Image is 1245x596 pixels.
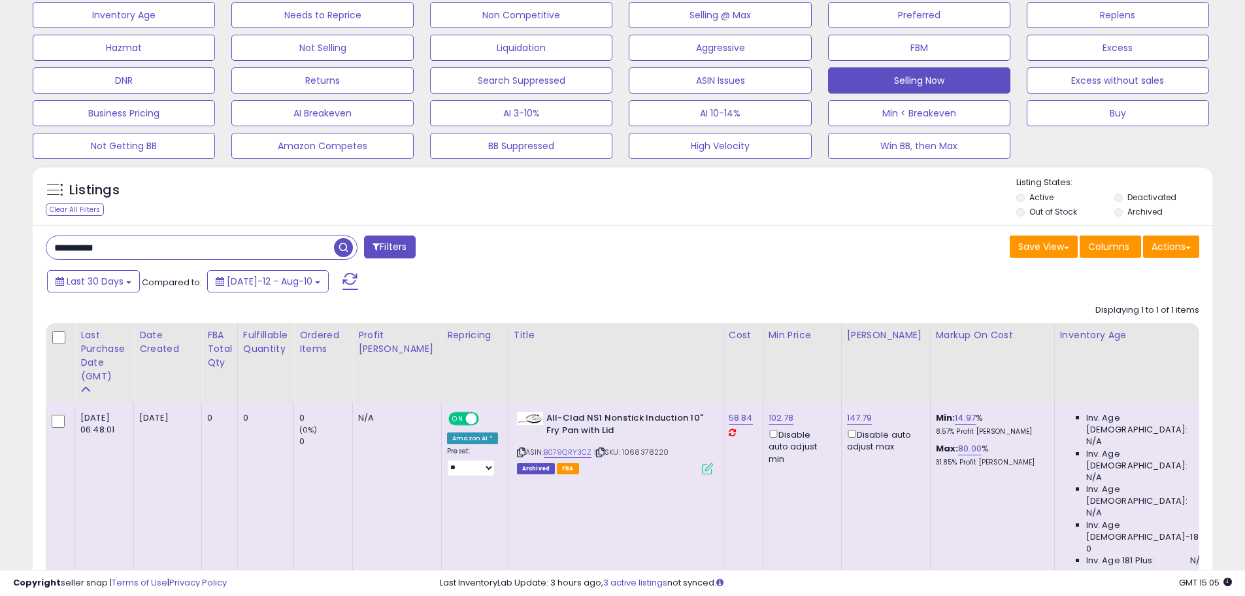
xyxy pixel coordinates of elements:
[594,447,669,457] span: | SKU: 1068378220
[828,35,1010,61] button: FBM
[207,328,232,370] div: FBA Total Qty
[936,443,1044,467] div: %
[430,35,612,61] button: Liquidation
[1060,328,1210,342] div: Inventory Age
[430,100,612,126] button: AI 3-10%
[243,328,288,356] div: Fulfillable Quantity
[447,447,498,476] div: Preset:
[139,328,196,356] div: Date Created
[231,100,414,126] button: AI Breakeven
[1190,555,1206,567] span: N/A
[603,576,667,589] a: 3 active listings
[447,328,503,342] div: Repricing
[299,328,347,356] div: Ordered Items
[629,100,811,126] button: AI 10-14%
[33,35,215,61] button: Hazmat
[33,67,215,94] button: DNR
[828,2,1010,28] button: Preferred
[477,413,498,425] span: OFF
[1029,206,1077,217] label: Out of Stock
[1027,35,1209,61] button: Excess
[930,323,1054,402] th: The percentage added to the cost of goods (COGS) that forms the calculator for Min & Max prices.
[69,181,120,200] h5: Listings
[629,2,811,28] button: Selling @ Max
[517,412,713,473] div: ASIN:
[1080,236,1141,258] button: Columns
[1086,507,1102,519] span: N/A
[729,328,757,342] div: Cost
[1095,304,1199,317] div: Displaying 1 to 1 of 1 items
[1086,412,1206,436] span: Inv. Age [DEMOGRAPHIC_DATA]:
[13,577,227,589] div: seller snap | |
[80,328,128,383] div: Last Purchase Date (GMT)
[231,133,414,159] button: Amazon Competes
[729,412,753,425] a: 58.84
[629,133,811,159] button: High Velocity
[828,67,1010,94] button: Selling Now
[557,463,579,474] span: FBA
[13,576,61,589] strong: Copyright
[80,412,124,436] div: [DATE] 06:48:01
[33,2,215,28] button: Inventory Age
[231,2,414,28] button: Needs to Reprice
[142,276,202,289] span: Compared to:
[299,425,318,435] small: (0%)
[358,328,436,356] div: Profit [PERSON_NAME]
[936,427,1044,436] p: 8.57% Profit [PERSON_NAME]
[517,412,543,425] img: 31l35THoRDL._SL40_.jpg
[629,35,811,61] button: Aggressive
[1086,543,1091,555] span: 0
[544,447,592,458] a: B079QRY3CZ
[1010,236,1078,258] button: Save View
[112,576,167,589] a: Terms of Use
[1088,240,1129,253] span: Columns
[430,67,612,94] button: Search Suppressed
[1016,177,1212,189] p: Listing States:
[1143,236,1199,258] button: Actions
[207,412,227,424] div: 0
[629,67,811,94] button: ASIN Issues
[1027,67,1209,94] button: Excess without sales
[46,203,104,216] div: Clear All Filters
[769,427,831,465] div: Disable auto adjust min
[430,2,612,28] button: Non Competitive
[139,412,191,424] div: [DATE]
[1086,448,1206,472] span: Inv. Age [DEMOGRAPHIC_DATA]:
[33,100,215,126] button: Business Pricing
[447,432,498,444] div: Amazon AI *
[430,133,612,159] button: BB Suppressed
[1127,206,1163,217] label: Archived
[847,427,920,453] div: Disable auto adjust max
[33,133,215,159] button: Not Getting BB
[955,412,976,425] a: 14.97
[67,275,124,288] span: Last 30 Days
[364,236,415,258] button: Filters
[169,576,227,589] a: Privacy Policy
[231,67,414,94] button: Returns
[769,412,794,425] a: 102.78
[847,328,925,342] div: [PERSON_NAME]
[546,412,705,440] b: All-Clad NS1 Nonstick Induction 10" Fry Pan with Lid
[1027,2,1209,28] button: Replens
[1086,436,1102,447] span: N/A
[769,328,836,342] div: Min Price
[828,100,1010,126] button: Min < Breakeven
[936,412,1044,436] div: %
[1179,576,1232,589] span: 2025-09-10 15:05 GMT
[243,412,284,424] div: 0
[1086,555,1155,567] span: Inv. Age 181 Plus:
[517,463,555,474] span: Listings that have been deleted from Seller Central
[1027,100,1209,126] button: Buy
[847,412,872,425] a: 147.79
[1127,192,1176,203] label: Deactivated
[231,35,414,61] button: Not Selling
[299,412,352,424] div: 0
[936,458,1044,467] p: 31.85% Profit [PERSON_NAME]
[828,133,1010,159] button: Win BB, then Max
[299,436,352,447] div: 0
[450,413,466,425] span: ON
[936,412,955,424] b: Min:
[358,412,431,424] div: N/A
[1086,519,1206,543] span: Inv. Age [DEMOGRAPHIC_DATA]-180:
[1086,483,1206,507] span: Inv. Age [DEMOGRAPHIC_DATA]:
